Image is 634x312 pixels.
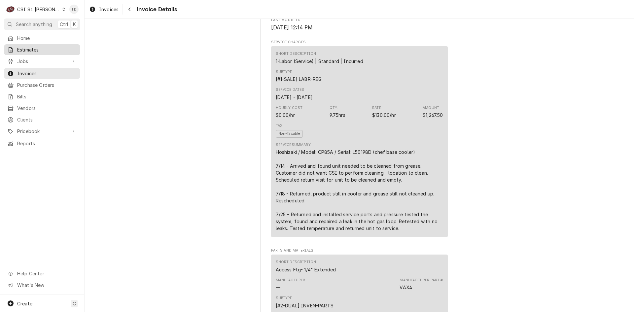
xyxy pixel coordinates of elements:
span: Non-Taxable [276,130,303,138]
div: Part Number [400,278,443,291]
a: Bills [4,91,80,102]
span: Purchase Orders [17,82,77,88]
div: Amount [423,112,443,119]
span: Parts and Materials [271,248,448,253]
div: CSI St. [PERSON_NAME] [17,6,60,13]
div: Short Description [276,260,336,273]
div: Tim Devereux's Avatar [69,5,79,14]
a: Go to Pricebook [4,126,80,137]
div: Quantity [330,105,345,119]
span: Jobs [17,58,67,65]
span: Create [17,301,32,306]
span: Home [17,35,77,42]
div: Short Description [276,58,363,65]
span: Help Center [17,270,76,277]
a: Vendors [4,103,80,114]
span: Last Modified [271,17,448,23]
a: Home [4,33,80,44]
div: Tax [276,123,282,128]
div: Short Description [276,260,316,265]
div: Rate [372,105,381,111]
span: Pricebook [17,128,67,135]
a: Clients [4,114,80,125]
span: Clients [17,116,77,123]
div: Service Dates [276,87,313,100]
a: Invoices [4,68,80,79]
span: Last Modified [271,24,448,32]
div: Cost [276,112,295,119]
span: Reports [17,140,77,147]
span: Invoices [99,6,119,13]
div: Subtype [276,69,322,83]
div: Service Summary [276,142,311,148]
div: Service Dates [276,94,313,101]
div: Price [372,105,396,119]
div: Part Number [400,284,412,291]
div: Quantity [330,112,345,119]
span: Invoice Details [135,5,177,14]
div: Cost [276,105,303,119]
a: Go to Jobs [4,56,80,67]
span: Search anything [16,21,52,28]
a: Purchase Orders [4,80,80,90]
div: Subtype [276,69,292,75]
div: Short Description [276,266,336,273]
span: C [73,300,76,307]
span: Ctrl [60,21,68,28]
div: CSI St. Louis's Avatar [6,5,15,14]
div: Line Item [271,46,448,237]
div: Hoshizaki / Model: CP85A / Serial: L50198D (chef base cooler) 7/14 - Arrived and found unit neede... [276,149,443,232]
div: Amount [423,105,439,111]
div: C [6,5,15,14]
span: K [73,21,76,28]
span: Bills [17,93,77,100]
div: Subtype [276,295,292,301]
a: Reports [4,138,80,149]
span: Service Charges [271,40,448,45]
div: Short Description [276,51,316,56]
div: Subtype [276,302,334,309]
div: Subtype [276,76,322,83]
div: Service Charges List [271,46,448,240]
div: Manufacturer [276,278,305,291]
div: Hourly Cost [276,105,303,111]
div: Manufacturer [276,278,305,283]
span: Vendors [17,105,77,112]
div: Subtype [276,295,334,309]
div: Service Dates [276,87,304,92]
button: Navigate back [124,4,135,15]
a: Go to Help Center [4,268,80,279]
span: Invoices [17,70,77,77]
div: Service Charges [271,40,448,240]
a: Invoices [87,4,121,15]
div: Manufacturer Part # [400,278,443,283]
span: [DATE] 12:14 PM [271,24,313,31]
button: Search anythingCtrlK [4,18,80,30]
div: Amount [423,105,443,119]
div: Short Description [276,51,363,64]
span: Estimates [17,46,77,53]
a: Go to What's New [4,280,80,291]
div: Manufacturer [276,284,280,291]
div: Last Modified [271,17,448,32]
a: Estimates [4,44,80,55]
span: What's New [17,282,76,289]
div: TD [69,5,79,14]
div: Qty. [330,105,338,111]
div: Price [372,112,396,119]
